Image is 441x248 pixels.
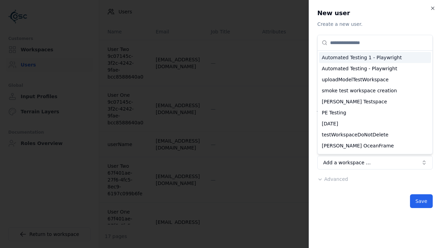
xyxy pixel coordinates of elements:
div: testWorkspaceDoNotDelete [319,129,431,140]
div: [PERSON_NAME] OceanFrame [319,140,431,151]
div: Suggestions [318,51,432,154]
div: PE Testing [319,107,431,118]
div: uploadModelTestWorkspace [319,74,431,85]
div: smoke test workspace creation [319,85,431,96]
div: [PERSON_NAME] Testspace [319,96,431,107]
div: [DATE] [319,118,431,129]
div: Automated Testing - Playwright [319,63,431,74]
div: Automated Testing 1 - Playwright [319,52,431,63]
div: usama test 4 [319,151,431,162]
